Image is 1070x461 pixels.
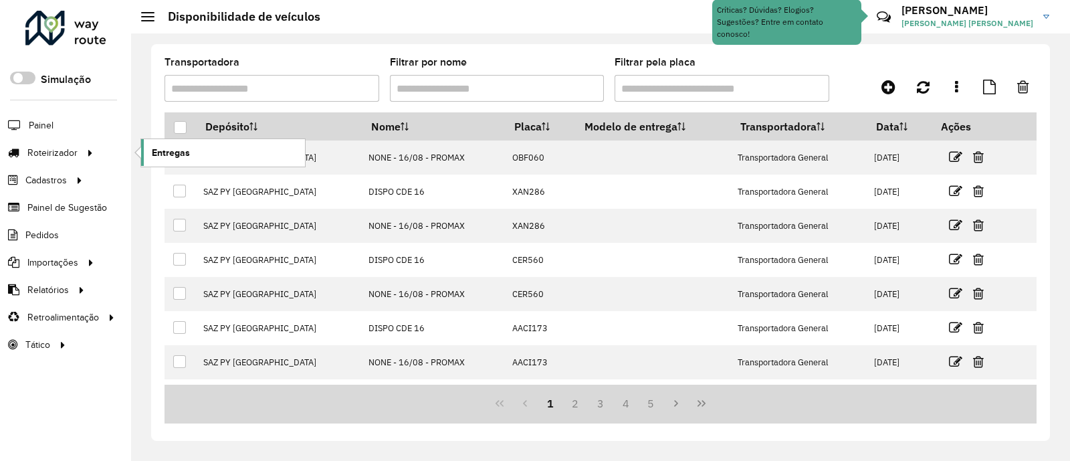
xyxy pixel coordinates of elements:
[362,141,506,175] td: NONE - 16/08 - PROMAX
[731,141,867,175] td: Transportadora General
[867,379,932,413] td: [DATE]
[869,3,898,31] a: Contato Rápido
[362,277,506,311] td: NONE - 16/08 - PROMAX
[27,256,78,270] span: Importações
[25,338,50,352] span: Tático
[615,54,695,70] label: Filtrar pela placa
[973,250,984,268] a: Excluir
[731,243,867,277] td: Transportadora General
[576,112,731,141] th: Modelo de entrega
[25,228,59,242] span: Pedidos
[867,345,932,379] td: [DATE]
[731,175,867,209] td: Transportadora General
[362,112,506,141] th: Nome
[506,311,576,345] td: AACI173
[506,243,576,277] td: CER560
[731,277,867,311] td: Transportadora General
[973,216,984,234] a: Excluir
[152,146,190,160] span: Entregas
[949,353,962,371] a: Editar
[949,284,962,302] a: Editar
[390,54,467,70] label: Filtrar por nome
[731,112,867,141] th: Transportadora
[196,243,361,277] td: SAZ PY [GEOGRAPHIC_DATA]
[506,112,576,141] th: Placa
[949,182,962,200] a: Editar
[196,112,361,141] th: Depósito
[689,391,714,416] button: Last Page
[27,201,107,215] span: Painel de Sugestão
[949,148,962,166] a: Editar
[562,391,588,416] button: 2
[639,391,664,416] button: 5
[362,311,506,345] td: DISPO CDE 16
[731,379,867,413] td: Transportadora General
[506,209,576,243] td: XAN286
[867,141,932,175] td: [DATE]
[196,209,361,243] td: SAZ PY [GEOGRAPHIC_DATA]
[949,216,962,234] a: Editar
[867,243,932,277] td: [DATE]
[29,118,53,132] span: Painel
[196,175,361,209] td: SAZ PY [GEOGRAPHIC_DATA]
[949,318,962,337] a: Editar
[932,112,1012,141] th: Ações
[973,284,984,302] a: Excluir
[362,379,506,413] td: DISPO CDE 16
[901,17,1033,29] span: [PERSON_NAME] [PERSON_NAME]
[362,345,506,379] td: NONE - 16/08 - PROMAX
[613,391,639,416] button: 4
[154,9,320,24] h2: Disponibilidade de veículos
[506,141,576,175] td: OBF060
[506,345,576,379] td: AACI173
[362,175,506,209] td: DISPO CDE 16
[731,209,867,243] td: Transportadora General
[973,148,984,166] a: Excluir
[506,277,576,311] td: CER560
[27,283,69,297] span: Relatórios
[867,175,932,209] td: [DATE]
[973,318,984,337] a: Excluir
[196,345,361,379] td: SAZ PY [GEOGRAPHIC_DATA]
[196,311,361,345] td: SAZ PY [GEOGRAPHIC_DATA]
[362,209,506,243] td: NONE - 16/08 - PROMAX
[973,182,984,200] a: Excluir
[731,311,867,345] td: Transportadora General
[867,277,932,311] td: [DATE]
[663,391,689,416] button: Next Page
[41,72,91,88] label: Simulação
[506,379,576,413] td: AACI174
[901,4,1033,17] h3: [PERSON_NAME]
[949,250,962,268] a: Editar
[867,311,932,345] td: [DATE]
[27,146,78,160] span: Roteirizador
[141,139,305,166] a: Entregas
[25,173,67,187] span: Cadastros
[588,391,613,416] button: 3
[506,175,576,209] td: XAN286
[362,243,506,277] td: DISPO CDE 16
[196,277,361,311] td: SAZ PY [GEOGRAPHIC_DATA]
[973,353,984,371] a: Excluir
[867,209,932,243] td: [DATE]
[867,112,932,141] th: Data
[27,310,99,325] span: Retroalimentação
[731,345,867,379] td: Transportadora General
[196,379,361,413] td: SAZ PY [GEOGRAPHIC_DATA]
[165,54,239,70] label: Transportadora
[538,391,563,416] button: 1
